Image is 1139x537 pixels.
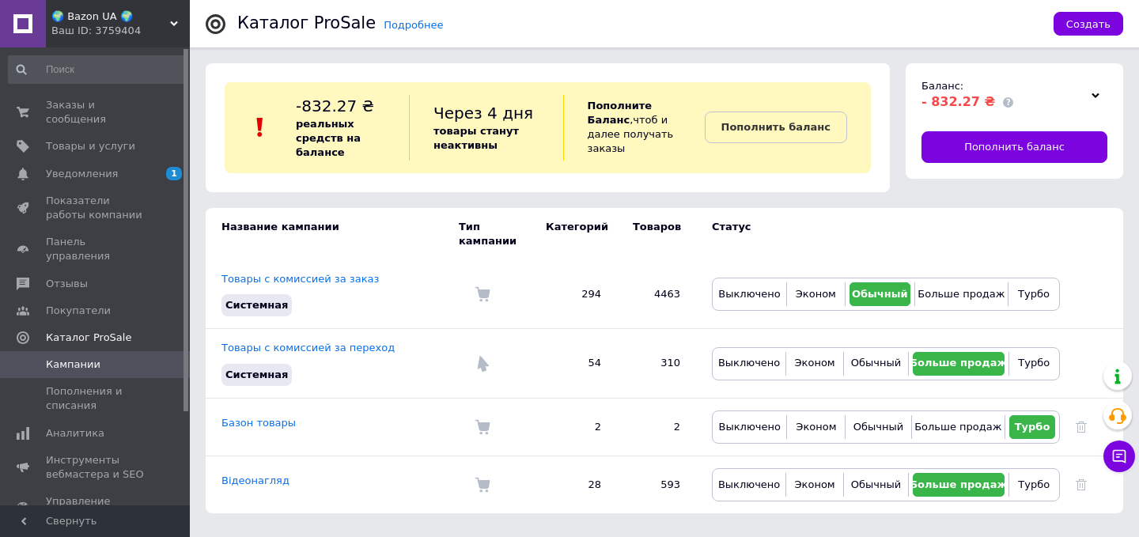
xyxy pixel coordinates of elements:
span: Системная [225,369,288,380]
button: Создать [1054,12,1123,36]
button: Турбо [1009,415,1055,439]
a: Відеонагляд [221,475,289,486]
span: Выключено [718,357,780,369]
button: Эконом [790,473,839,497]
span: Обычный [853,421,903,433]
span: Эконом [795,357,835,369]
span: Управление сайтом [46,494,146,523]
td: Статус [696,208,1060,260]
button: Обычный [848,352,904,376]
img: :exclamation: [248,115,272,139]
img: Комиссия за переход [475,356,490,372]
span: Эконом [795,478,835,490]
button: Выключено [717,473,781,497]
span: Турбо [1018,288,1050,300]
button: Эконом [791,282,841,306]
button: Турбо [1013,473,1055,497]
button: Эконом [791,415,841,439]
div: Каталог ProSale [237,15,376,32]
a: Пополнить баланс [921,131,1107,163]
button: Турбо [1012,282,1055,306]
img: Комиссия за заказ [475,419,490,435]
span: Пополнения и списания [46,384,146,413]
span: Отзывы [46,277,88,291]
td: 294 [530,260,617,329]
td: 54 [530,329,617,398]
span: Обычный [852,288,908,300]
span: Товары и услуги [46,139,135,153]
span: Эконом [796,288,836,300]
span: Каталог ProSale [46,331,131,345]
td: 28 [530,456,617,513]
td: 2 [617,398,696,456]
button: Больше продаж [916,415,1001,439]
span: Обычный [851,357,901,369]
a: Подробнее [384,19,443,31]
span: Кампании [46,357,100,372]
span: Панель управления [46,235,146,263]
b: Пополните Баланс [588,100,653,126]
b: Пополнить баланс [721,121,831,133]
span: - 832.27 ₴ [921,94,995,109]
button: Обычный [850,282,910,306]
img: Комиссия за заказ [475,286,490,302]
span: Выключено [718,288,780,300]
span: Эконом [796,421,836,433]
a: Пополнить баланс [705,112,847,143]
span: Заказы и сообщения [46,98,146,127]
button: Обычный [850,415,906,439]
a: Товары с комиссией за заказ [221,273,379,285]
button: Эконом [790,352,839,376]
span: Пополнить баланс [964,140,1065,154]
div: , чтоб и далее получать заказы [563,95,705,161]
td: Товаров [617,208,696,260]
span: -832.27 ₴ [296,96,374,115]
button: Выключено [717,415,782,439]
button: Выключено [717,352,781,376]
span: Турбо [1018,357,1050,369]
span: Больше продаж [914,421,1001,433]
button: Чат с покупателем [1103,441,1135,472]
span: Турбо [1015,421,1050,433]
img: Комиссия за заказ [475,477,490,493]
span: Больше продаж [910,357,1007,369]
span: Через 4 дня [433,104,533,123]
span: 1 [166,167,182,180]
span: Аналитика [46,426,104,441]
a: Базон товары [221,417,296,429]
b: реальных средств на балансе [296,118,361,158]
button: Обычный [848,473,904,497]
button: Больше продаж [913,473,1004,497]
span: Покупатели [46,304,111,318]
span: Создать [1066,18,1111,30]
span: Выключено [719,421,781,433]
button: Больше продаж [913,352,1004,376]
span: Турбо [1018,478,1050,490]
span: Инструменты вебмастера и SEO [46,453,146,482]
td: 593 [617,456,696,513]
button: Выключено [717,282,782,306]
td: 310 [617,329,696,398]
button: Турбо [1013,352,1055,376]
div: Ваш ID: 3759404 [51,24,190,38]
span: Системная [225,299,288,311]
a: Товары с комиссией за переход [221,342,395,354]
a: Удалить [1076,478,1087,490]
button: Больше продаж [919,282,1004,306]
a: Удалить [1076,421,1087,433]
span: Уведомления [46,167,118,181]
input: Поиск [8,55,187,84]
td: Название кампании [206,208,459,260]
td: 2 [530,398,617,456]
td: 4463 [617,260,696,329]
span: Обычный [851,478,901,490]
span: Выключено [718,478,780,490]
td: Тип кампании [459,208,530,260]
span: Больше продаж [910,478,1007,490]
span: Больше продаж [918,288,1005,300]
td: Категорий [530,208,617,260]
b: товары станут неактивны [433,125,519,151]
span: Баланс: [921,80,963,92]
span: 🌍 Bazon UA 🌍 [51,9,170,24]
span: Показатели работы компании [46,194,146,222]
